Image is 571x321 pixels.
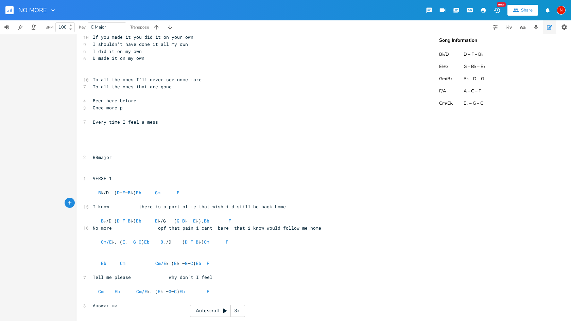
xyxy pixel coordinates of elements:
button: New [490,4,504,16]
span: F [226,239,228,245]
span: F [122,218,125,224]
span: Eb [101,260,106,266]
span: D [117,218,120,224]
span: ♭ ( ♭ – – ) [93,260,210,266]
span: B [160,239,163,245]
span: Cm [204,239,209,245]
span: G [177,218,179,224]
textarea: B♭/D D – F – B♭ E♭/G G – B♭ – E♭ Gm/B♭ B♭ – D – G F/A A – C – F Cm/E♭. E♭ – G – C [435,47,571,321]
span: F [190,239,193,245]
span: E [158,288,160,295]
span: Eb [136,190,141,196]
span: VERSE 1 [93,175,112,181]
span: D [185,239,188,245]
span: Answer me [93,302,117,308]
div: 3x [231,305,243,317]
span: B [101,218,104,224]
div: New [497,2,506,7]
div: Autoscroll [190,305,245,317]
span: B [128,218,131,224]
span: Cm [120,260,125,266]
span: To all the ones that are gone [93,84,172,90]
span: Cm/E [136,288,147,295]
span: Bb [204,218,209,224]
span: I know there is a part of me that wish i'd still be back home [93,203,286,210]
div: Share [521,7,533,13]
button: Share [507,5,538,16]
span: Cm [98,288,104,295]
span: B [98,190,101,196]
span: B [196,239,198,245]
div: Song Information [439,38,567,43]
span: Tell me please why don't I feel [93,274,212,280]
span: E [193,218,196,224]
span: G [185,260,188,266]
span: C [139,239,141,245]
span: C [190,260,193,266]
div: BPM [46,25,53,29]
span: I did it on my own [93,48,142,54]
span: E [174,260,177,266]
span: Eb [179,288,185,295]
span: U made it on my own [93,55,144,61]
button: N [557,2,566,18]
span: BBmajor [93,154,112,160]
span: Been here before [93,97,136,104]
span: ♭/D ( – – ♭) ♭/G ( – ♭ – ♭). [93,218,231,224]
div: nadaluttienrico [557,6,566,15]
span: G [133,239,136,245]
span: No more opf that pain i'cant bare that i know would follow me home [93,225,321,231]
span: G [169,288,171,295]
span: To all the ones I’ll never see once more [93,76,202,83]
span: I shouldn’t have done it all my own [93,41,188,47]
span: F [228,218,231,224]
span: D [117,190,120,196]
span: ♭/D ( – – ♭) [93,190,180,196]
span: NO MORE [18,7,47,13]
span: Gm [155,190,160,196]
span: F [122,190,125,196]
span: ♭. ( ♭ – – ) [93,288,210,295]
span: E [155,218,158,224]
span: B [182,218,185,224]
span: Eb [196,260,201,266]
span: Every time I feel a mess [93,119,158,125]
div: Key [79,25,86,29]
span: Eb [115,288,120,295]
span: ♭. ( ♭ – – ) ♭/D ( – – ♭) [93,239,239,245]
div: Transpose [130,25,149,29]
span: F [207,288,209,295]
span: Cm/E [155,260,166,266]
span: Once more p [93,105,123,111]
span: C [174,288,177,295]
span: Eb [136,218,141,224]
span: If you made it you did it on your own [93,34,193,40]
span: B [128,190,131,196]
span: F [207,260,209,266]
span: E [122,239,125,245]
span: C Major [91,24,106,30]
span: F [177,190,179,196]
span: Eb [144,239,150,245]
span: Cm/E [101,239,112,245]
